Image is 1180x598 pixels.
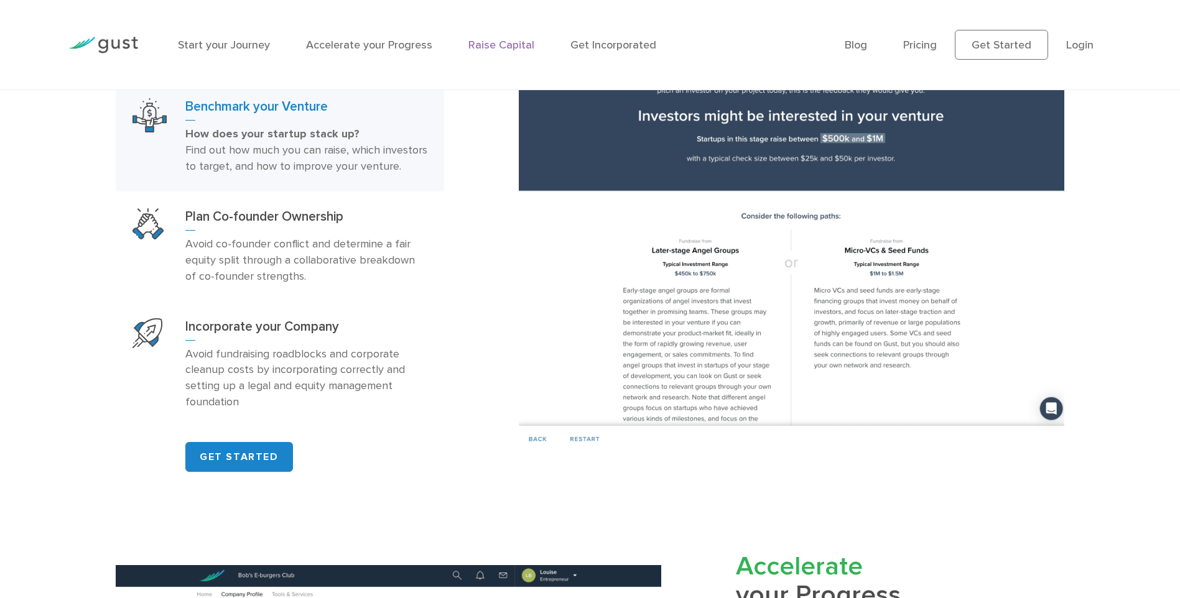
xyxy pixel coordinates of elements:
span: Find out how much you can raise, which investors to target, and how to improve your venture. [185,144,427,173]
img: Plan Co Founder Ownership [132,208,164,239]
a: Plan Co Founder OwnershipPlan Co-founder OwnershipAvoid co-founder conflict and determine a fair ... [116,191,444,301]
img: Benchmark your Venture [519,33,1064,451]
p: Avoid co-founder conflict and determine a fair equity split through a collaborative breakdown of ... [185,236,427,285]
a: Get Started [955,30,1048,60]
a: Start your Journey [178,39,270,52]
img: Start Your Company [132,318,162,348]
strong: How does your startup stack up? [185,127,360,140]
a: Pricing [903,39,937,52]
img: Gust Logo [68,37,138,53]
h3: Plan Co-founder Ownership [185,208,427,231]
a: Accelerate your Progress [306,39,432,52]
a: Start Your CompanyIncorporate your CompanyAvoid fundraising roadblocks and corporate cleanup cost... [116,301,444,428]
h3: Benchmark your Venture [185,98,427,121]
a: Get Incorporated [570,39,656,52]
a: Benchmark Your VentureBenchmark your VentureHow does your startup stack up? Find out how much you... [116,81,444,191]
a: GET STARTED [185,442,293,472]
span: Accelerate [736,551,863,582]
a: Login [1066,39,1094,52]
img: Benchmark Your Venture [132,98,167,132]
h3: Incorporate your Company [185,318,427,341]
a: Blog [845,39,867,52]
a: Raise Capital [468,39,534,52]
p: Avoid fundraising roadblocks and corporate cleanup costs by incorporating correctly and setting u... [185,346,427,411]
